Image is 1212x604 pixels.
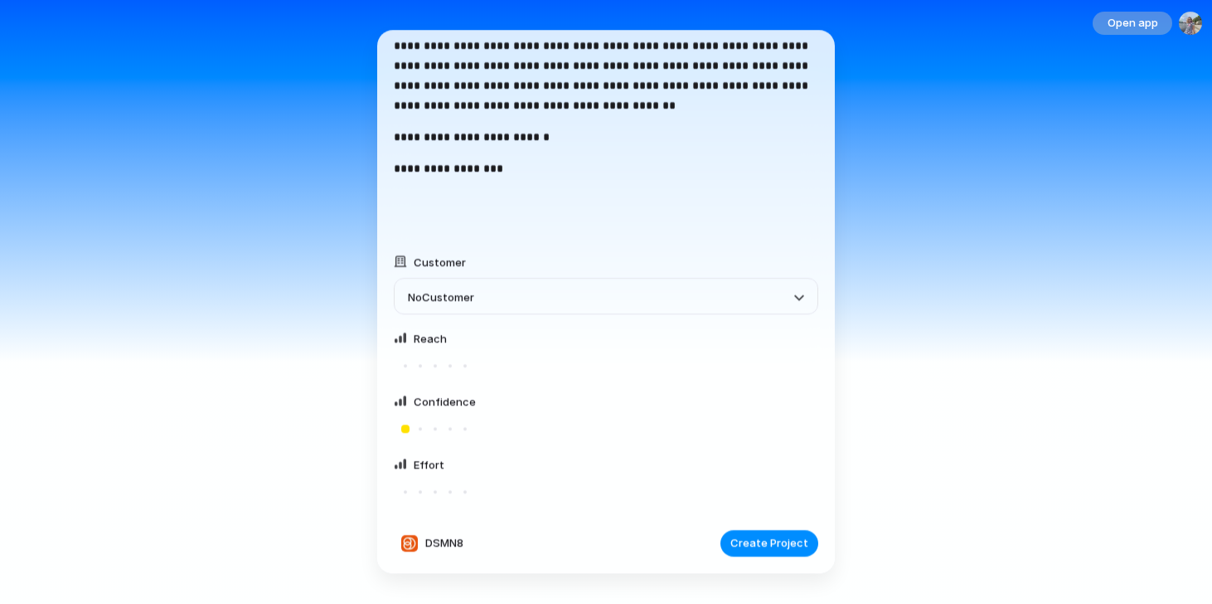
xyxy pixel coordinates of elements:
[414,332,447,345] span: Reach
[730,536,808,553] span: Create Project
[1108,15,1158,32] span: Open app
[1093,12,1172,35] button: Open app
[414,256,466,269] span: Customer
[720,530,818,557] button: Create Project
[414,395,476,408] span: Confidence
[425,536,463,553] span: DSMN8
[414,458,444,471] span: Effort
[408,290,474,304] span: No Customer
